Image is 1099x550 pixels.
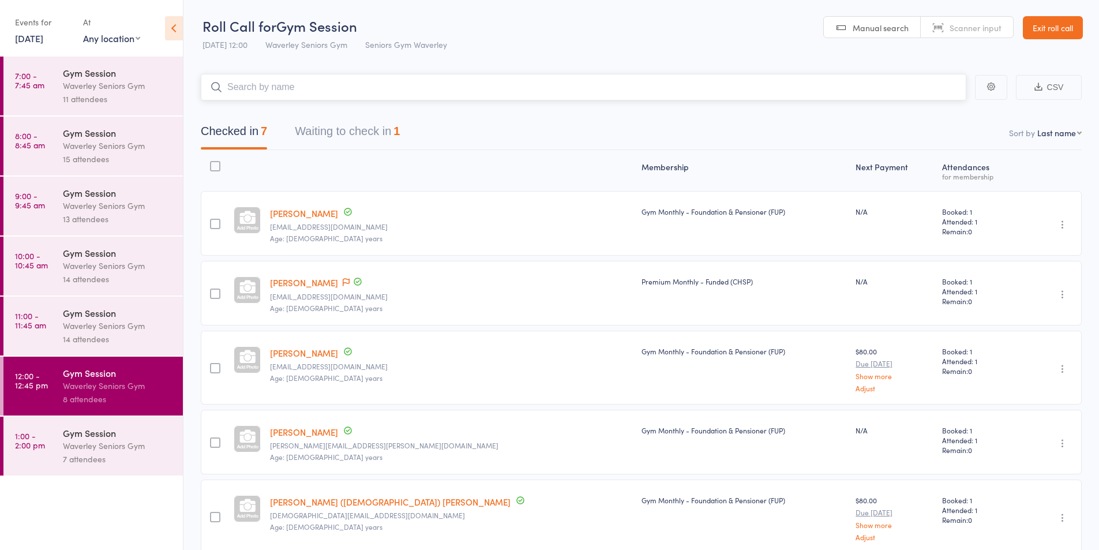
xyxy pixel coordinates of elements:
[942,173,1018,180] div: for membership
[942,286,1018,296] span: Attended: 1
[15,13,72,32] div: Events for
[63,79,173,92] div: Waverley Seniors Gym
[856,533,933,541] a: Adjust
[15,71,44,89] time: 7:00 - 7:45 am
[942,346,1018,356] span: Booked: 1
[63,212,173,226] div: 13 attendees
[63,152,173,166] div: 15 attendees
[63,186,173,199] div: Gym Session
[15,32,43,44] a: [DATE]
[942,445,1018,455] span: Remain:
[270,223,632,231] small: lorraine_brooks@yahoo.com.au
[265,39,347,50] span: Waverley Seniors Gym
[942,366,1018,376] span: Remain:
[942,495,1018,505] span: Booked: 1
[942,425,1018,435] span: Booked: 1
[270,373,382,383] span: Age: [DEMOGRAPHIC_DATA] years
[270,303,382,313] span: Age: [DEMOGRAPHIC_DATA] years
[856,372,933,380] a: Show more
[642,495,847,505] div: Gym Monthly - Foundation & Pensioner (FUP)
[968,226,972,236] span: 0
[270,362,632,371] small: happyrenee18@gmail.com
[261,125,267,137] div: 7
[270,293,632,301] small: lynettecohen2@gmail.com
[63,199,173,212] div: Waverley Seniors Gym
[856,360,933,368] small: Due [DATE]
[276,16,357,35] span: Gym Session
[942,515,1018,525] span: Remain:
[3,417,183,476] a: 1:00 -2:00 pmGym SessionWaverley Seniors Gym7 attendees
[942,276,1018,286] span: Booked: 1
[637,155,852,186] div: Membership
[63,332,173,346] div: 14 attendees
[15,371,48,390] time: 12:00 - 12:45 pm
[856,521,933,529] a: Show more
[942,207,1018,216] span: Booked: 1
[856,276,933,286] div: N/A
[270,511,632,519] small: gay.sacks@gmail.com
[3,297,183,356] a: 11:00 -11:45 amGym SessionWaverley Seniors Gym14 attendees
[270,207,338,219] a: [PERSON_NAME]
[968,296,972,306] span: 0
[3,357,183,416] a: 12:00 -12:45 pmGym SessionWaverley Seniors Gym8 attendees
[63,379,173,392] div: Waverley Seniors Gym
[853,22,909,33] span: Manual search
[15,191,45,209] time: 9:00 - 9:45 am
[856,346,933,392] div: $80.00
[365,39,447,50] span: Seniors Gym Waverley
[63,126,173,139] div: Gym Session
[63,392,173,406] div: 8 attendees
[63,452,173,466] div: 7 attendees
[295,119,400,149] button: Waiting to check in1
[642,276,847,286] div: Premium Monthly - Funded (CHSP)
[63,92,173,106] div: 11 attendees
[942,435,1018,445] span: Attended: 1
[270,276,338,289] a: [PERSON_NAME]
[942,356,1018,366] span: Attended: 1
[15,311,46,330] time: 11:00 - 11:45 am
[202,16,276,35] span: Roll Call for
[968,445,972,455] span: 0
[63,259,173,272] div: Waverley Seniors Gym
[270,496,511,508] a: [PERSON_NAME] ([DEMOGRAPHIC_DATA]) [PERSON_NAME]
[3,177,183,235] a: 9:00 -9:45 amGym SessionWaverley Seniors Gym13 attendees
[942,296,1018,306] span: Remain:
[83,13,140,32] div: At
[63,246,173,259] div: Gym Session
[270,233,382,243] span: Age: [DEMOGRAPHIC_DATA] years
[1009,127,1035,139] label: Sort by
[393,125,400,137] div: 1
[1016,75,1082,100] button: CSV
[63,439,173,452] div: Waverley Seniors Gym
[63,139,173,152] div: Waverley Seniors Gym
[202,39,247,50] span: [DATE] 12:00
[270,522,382,532] span: Age: [DEMOGRAPHIC_DATA] years
[856,425,933,435] div: N/A
[968,366,972,376] span: 0
[856,384,933,392] a: Adjust
[270,347,338,359] a: [PERSON_NAME]
[63,426,173,439] div: Gym Session
[15,131,45,149] time: 8:00 - 8:45 am
[642,425,847,435] div: Gym Monthly - Foundation & Pensioner (FUP)
[201,74,966,100] input: Search by name
[1023,16,1083,39] a: Exit roll call
[63,366,173,379] div: Gym Session
[15,431,45,450] time: 1:00 - 2:00 pm
[83,32,140,44] div: Any location
[63,272,173,286] div: 14 attendees
[950,22,1002,33] span: Scanner input
[642,346,847,356] div: Gym Monthly - Foundation & Pensioner (FUP)
[270,426,338,438] a: [PERSON_NAME]
[851,155,937,186] div: Next Payment
[63,319,173,332] div: Waverley Seniors Gym
[15,251,48,270] time: 10:00 - 10:45 am
[942,226,1018,236] span: Remain:
[63,66,173,79] div: Gym Session
[942,505,1018,515] span: Attended: 1
[3,237,183,295] a: 10:00 -10:45 amGym SessionWaverley Seniors Gym14 attendees
[3,117,183,175] a: 8:00 -8:45 amGym SessionWaverley Seniors Gym15 attendees
[856,495,933,541] div: $80.00
[942,216,1018,226] span: Attended: 1
[270,442,632,450] small: michael@narunsky.net.au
